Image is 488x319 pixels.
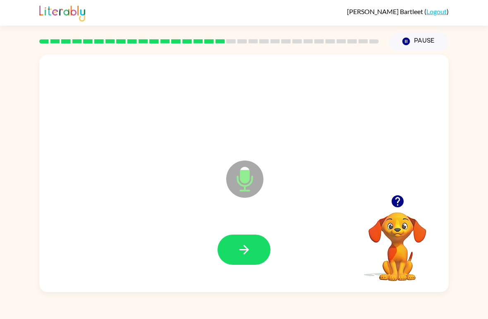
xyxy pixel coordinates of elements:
a: Logout [426,7,447,15]
video: Your browser must support playing .mp4 files to use Literably. Please try using another browser. [356,199,439,282]
div: ( ) [347,7,449,15]
button: Pause [389,32,449,51]
img: Literably [39,3,85,22]
span: [PERSON_NAME] Bartleet [347,7,424,15]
